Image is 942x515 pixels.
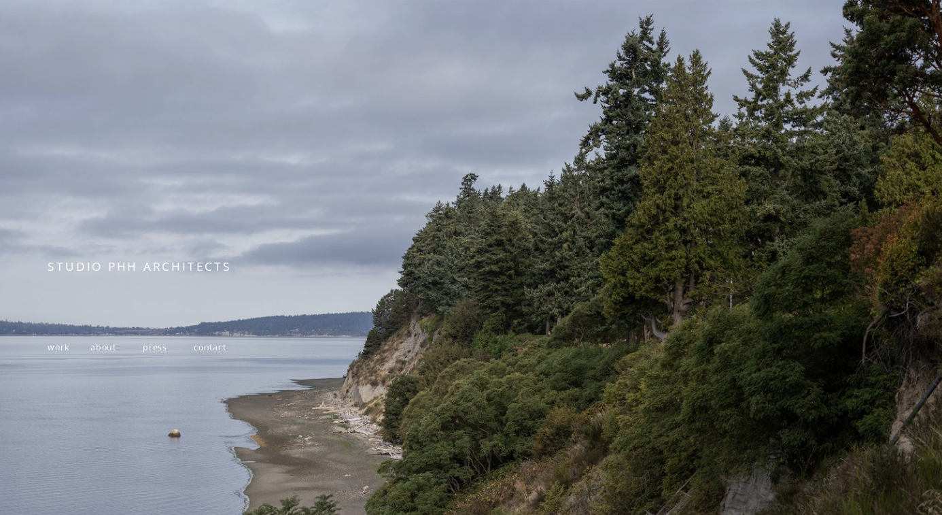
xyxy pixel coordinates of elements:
a: press [143,342,167,353]
a: contact [194,342,226,353]
span: STUDIO PHH ARCHITECTS [48,258,231,274]
a: about [90,342,116,353]
a: work [48,342,69,353]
